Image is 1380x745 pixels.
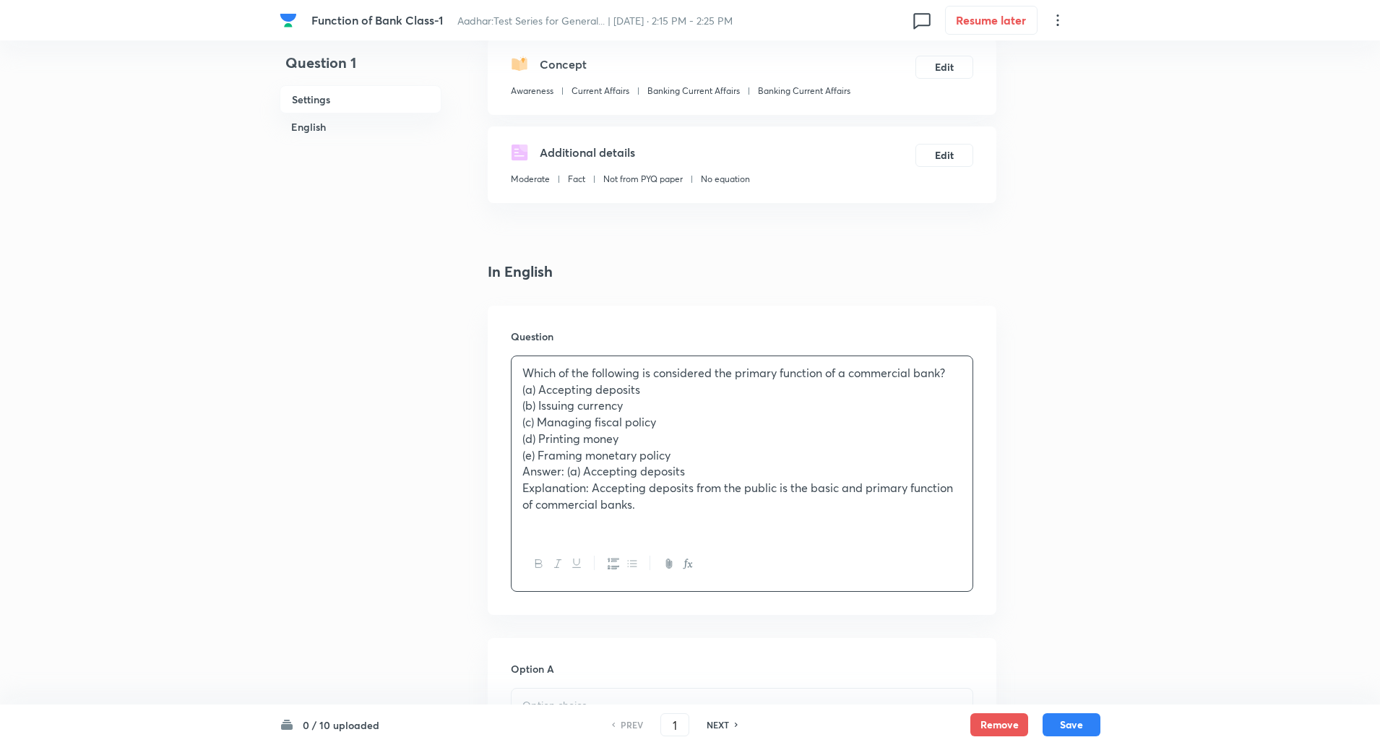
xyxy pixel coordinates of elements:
p: (a) Accepting deposits [522,382,962,398]
button: Edit [915,56,973,79]
h6: NEXT [707,718,729,731]
p: Answer: (a) Accepting deposits [522,463,962,480]
h6: 0 / 10 uploaded [303,718,379,733]
h6: Question [511,329,973,344]
span: Function of Bank Class-1 [311,12,443,27]
button: Save [1043,713,1100,736]
h5: Additional details [540,144,635,161]
img: questionConcept.svg [511,56,528,73]
img: Company Logo [280,12,297,29]
p: Current Affairs [572,85,629,98]
p: Banking Current Affairs [647,85,740,98]
span: Aadhar:Test Series for General... | [DATE] · 2:15 PM - 2:25 PM [457,14,733,27]
h6: Option A [511,661,973,676]
h4: Question 1 [280,52,441,85]
h6: Settings [280,85,441,113]
button: Remove [970,713,1028,736]
p: Not from PYQ paper [603,173,683,186]
p: Moderate [511,173,550,186]
p: Which of the following is considered the primary function of a commercial bank? [522,365,962,382]
p: Banking Current Affairs [758,85,850,98]
p: (c) Managing fiscal policy [522,414,962,431]
p: (b) Issuing currency [522,397,962,414]
h6: English [280,113,441,140]
button: Resume later [945,6,1038,35]
p: Explanation: Accepting deposits from the public is the basic and primary function of commercial b... [522,480,962,512]
a: Company Logo [280,12,300,29]
h6: PREV [621,718,643,731]
p: (d) Printing money [522,431,962,447]
img: questionDetails.svg [511,144,528,161]
p: Fact [568,173,585,186]
h5: Concept [540,56,587,73]
p: (e) Framing monetary policy [522,447,962,464]
p: Awareness [511,85,553,98]
button: Edit [915,144,973,167]
p: No equation [701,173,750,186]
h4: In English [488,261,996,283]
